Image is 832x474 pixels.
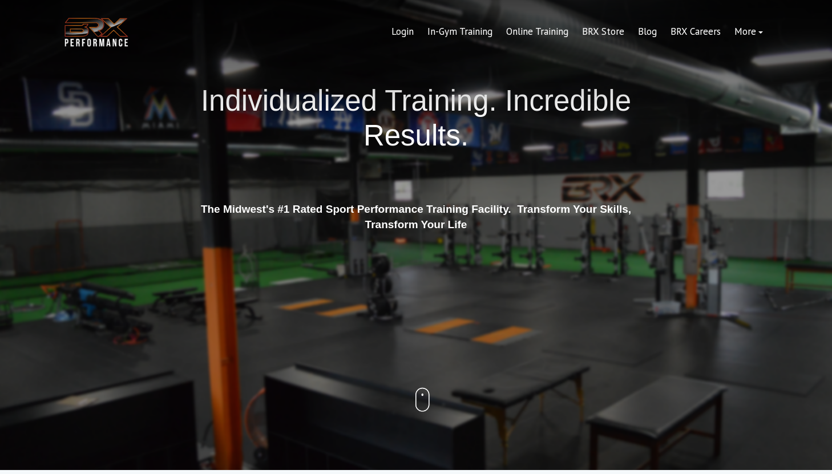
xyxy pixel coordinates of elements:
[385,18,421,46] a: Login
[499,18,575,46] a: Online Training
[664,18,728,46] a: BRX Careers
[728,18,770,46] a: More
[385,18,770,46] div: Navigation Menu
[631,18,664,46] a: Blog
[201,203,631,230] strong: The Midwest's #1 Rated Sport Performance Training Facility. Transform Your Skills, Transform Your...
[421,18,499,46] a: In-Gym Training
[196,83,636,188] h1: Individualized Training. Incredible Results.
[575,18,631,46] a: BRX Store
[62,15,131,50] img: BRX Transparent Logo-2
